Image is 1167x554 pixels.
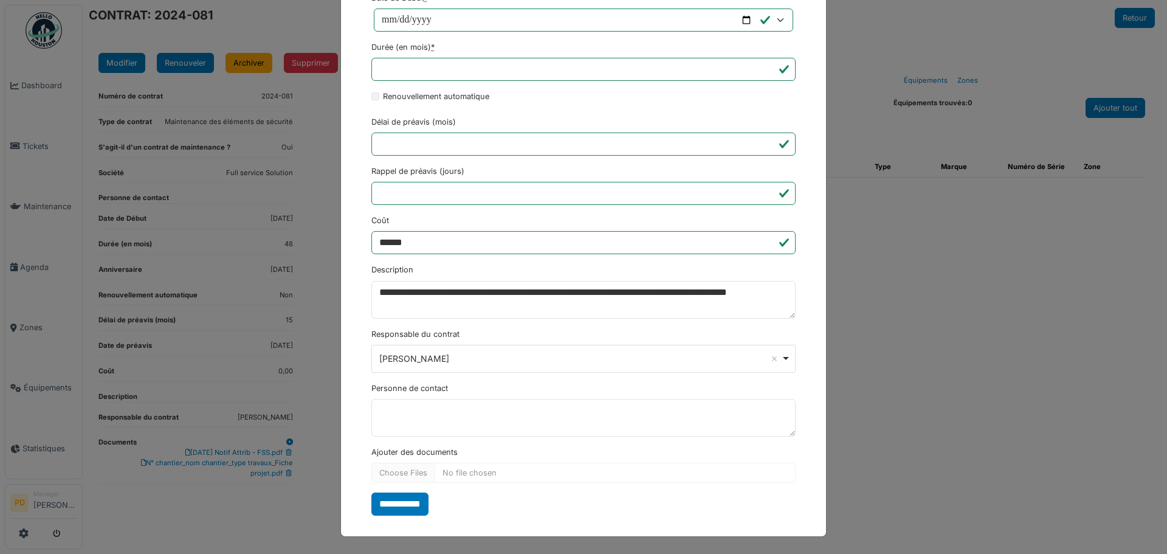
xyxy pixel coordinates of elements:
[371,215,389,226] label: Coût
[371,328,460,340] label: Responsable du contrat
[371,383,448,394] label: Personne de contact
[768,353,780,365] button: Remove item: '18473'
[371,264,413,275] label: Description
[383,91,489,102] label: Renouvellement automatique
[371,116,456,128] label: Délai de préavis (mois)
[371,446,458,458] label: Ajouter des documents
[371,41,435,53] label: Durée (en mois)
[379,352,781,365] div: [PERSON_NAME]
[431,43,435,52] abbr: Requis
[371,165,464,177] label: Rappel de préavis (jours)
